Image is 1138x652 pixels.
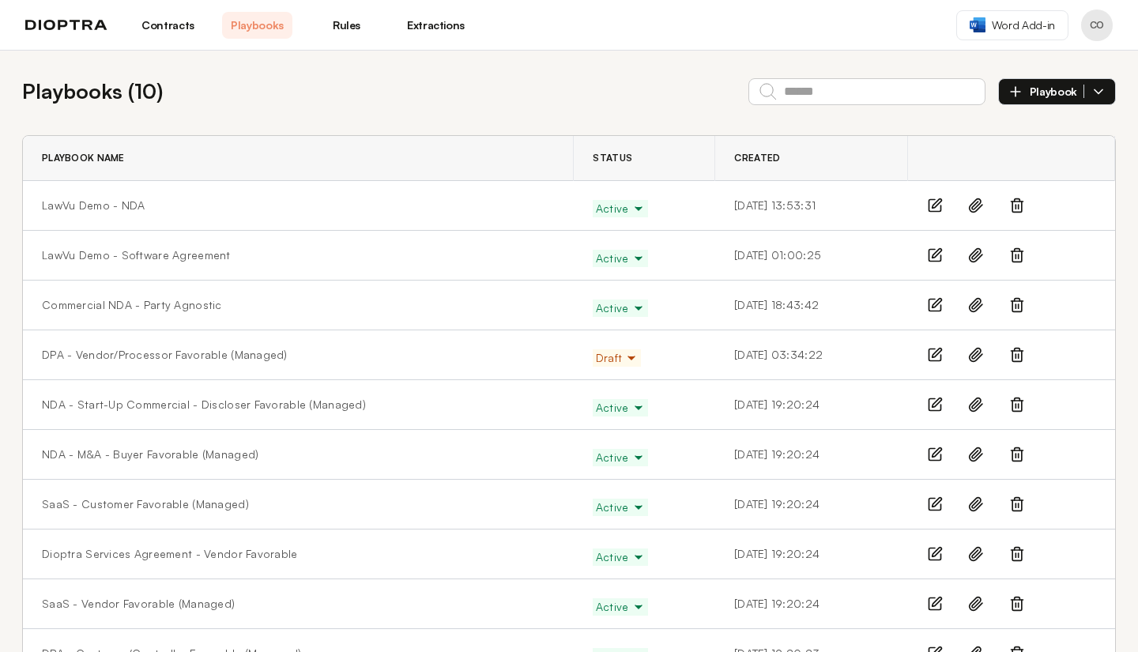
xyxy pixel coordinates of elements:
[42,496,249,512] a: SaaS - Customer Favorable (Managed)
[42,297,222,313] a: Commercial NDA - Party Agnostic
[734,152,780,164] span: Created
[593,300,648,317] button: Active
[715,181,908,231] td: [DATE] 13:53:31
[22,76,163,107] h2: Playbooks ( 10 )
[593,399,648,416] button: Active
[992,17,1055,33] span: Word Add-in
[998,78,1116,105] button: Playbook
[596,300,645,316] span: Active
[715,430,908,480] td: [DATE] 19:20:24
[593,152,632,164] span: Status
[593,449,648,466] button: Active
[42,198,145,213] a: LawVu Demo - NDA
[593,349,641,367] button: Draft
[133,12,203,39] a: Contracts
[596,201,645,217] span: Active
[956,10,1068,40] a: Word Add-in
[593,200,648,217] button: Active
[715,380,908,430] td: [DATE] 19:20:24
[715,530,908,579] td: [DATE] 19:20:24
[970,17,985,32] img: word
[715,231,908,281] td: [DATE] 01:00:25
[596,499,645,515] span: Active
[593,499,648,516] button: Active
[715,281,908,330] td: [DATE] 18:43:42
[42,447,258,462] a: NDA - M&A - Buyer Favorable (Managed)
[593,250,648,267] button: Active
[42,546,298,562] a: Dioptra Services Agreement - Vendor Favorable
[596,549,645,565] span: Active
[1081,9,1113,41] button: Profile menu
[42,247,231,263] a: LawVu Demo - Software Agreement
[715,480,908,530] td: [DATE] 19:20:24
[715,579,908,629] td: [DATE] 19:20:24
[222,12,292,39] a: Playbooks
[25,20,107,31] img: logo
[596,350,638,366] span: Draft
[42,596,235,612] a: SaaS - Vendor Favorable (Managed)
[401,12,471,39] a: Extractions
[596,251,645,266] span: Active
[596,450,645,465] span: Active
[1030,85,1084,99] span: Playbook
[42,152,125,164] span: Playbook Name
[311,12,382,39] a: Rules
[42,397,366,413] a: NDA - Start-Up Commercial - Discloser Favorable (Managed)
[593,598,648,616] button: Active
[596,400,645,416] span: Active
[593,548,648,566] button: Active
[596,599,645,615] span: Active
[715,330,908,380] td: [DATE] 03:34:22
[42,347,288,363] a: DPA - Vendor/Processor Favorable (Managed)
